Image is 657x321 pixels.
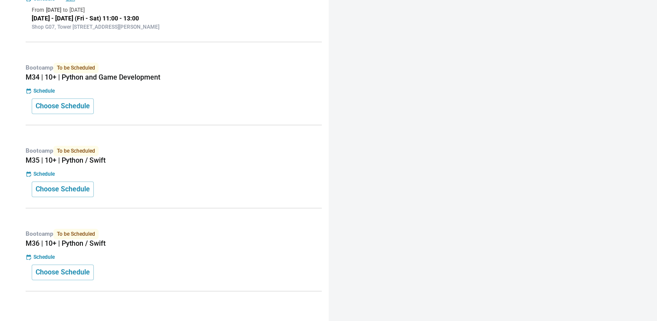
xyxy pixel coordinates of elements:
p: Shop G07, Tower [STREET_ADDRESS][PERSON_NAME] [32,23,316,31]
p: Choose Schedule [36,101,90,111]
p: Bootcamp [26,229,322,239]
p: Bootcamp [26,63,322,73]
p: [DATE] - [DATE] (Fri - Sat) 11:00 - 13:00 [32,14,316,23]
button: Choose Schedule [32,181,94,197]
h5: M35 | 10+ | Python / Swift [26,156,322,165]
p: Choose Schedule [36,267,90,278]
h5: M34 | 10+ | Python and Game Development [26,73,322,82]
h5: M36 | 10+ | Python / Swift [26,239,322,248]
span: To be Scheduled [53,146,99,156]
p: Schedule [33,87,55,95]
p: Bootcamp [26,146,322,156]
button: Choose Schedule [32,98,94,114]
p: [DATE] [69,6,85,14]
p: Schedule [33,253,55,261]
p: Schedule [33,170,55,178]
button: Choose Schedule [32,264,94,280]
span: To be Scheduled [53,229,99,239]
p: [DATE] [46,6,61,14]
p: Choose Schedule [36,184,90,194]
p: to [63,6,68,14]
span: To be Scheduled [53,63,99,73]
p: From [32,6,44,14]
